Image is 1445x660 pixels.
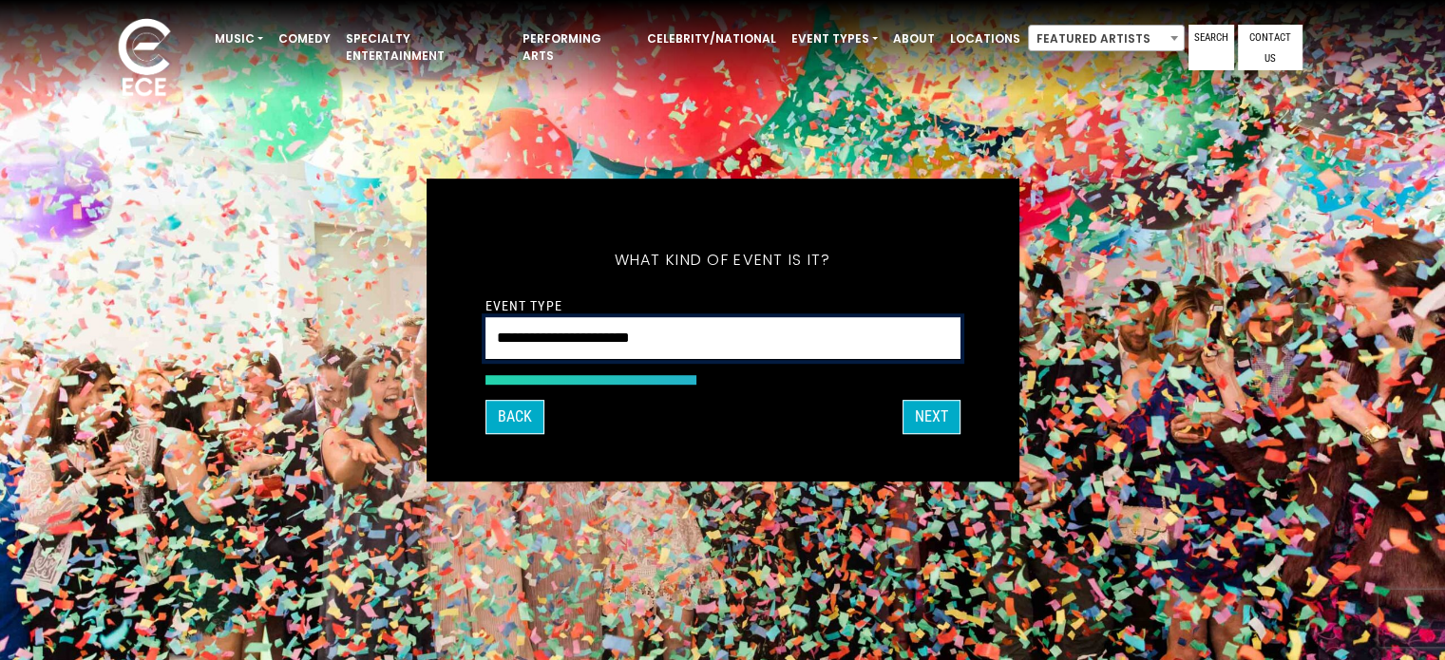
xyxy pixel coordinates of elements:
a: Event Types [784,23,885,55]
a: Performing Arts [515,23,639,72]
a: Celebrity/National [639,23,784,55]
a: Specialty Entertainment [338,23,515,72]
a: Comedy [271,23,338,55]
label: Event Type [485,297,562,314]
a: Search [1188,25,1234,70]
span: Featured Artists [1028,25,1185,51]
a: Music [207,23,271,55]
a: Contact Us [1238,25,1302,70]
button: Next [903,400,960,434]
button: Back [485,400,544,434]
h5: What kind of event is it? [485,226,960,294]
a: Locations [942,23,1028,55]
span: Featured Artists [1029,26,1184,52]
img: ece_new_logo_whitev2-1.png [97,13,192,105]
a: About [885,23,942,55]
